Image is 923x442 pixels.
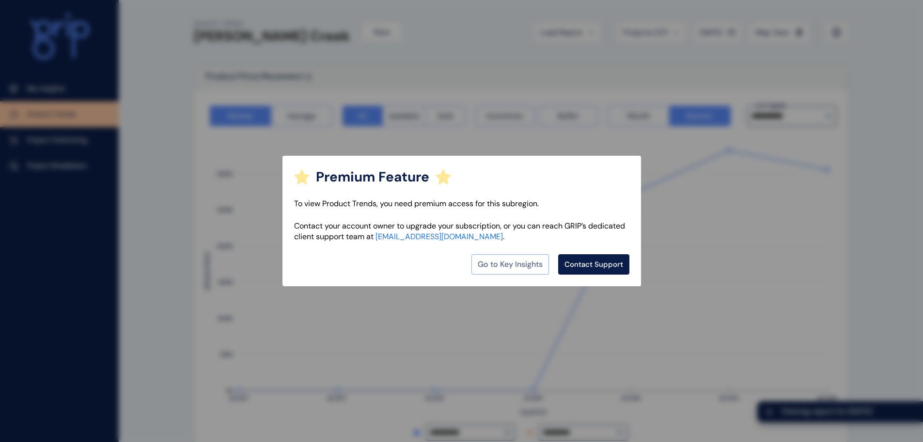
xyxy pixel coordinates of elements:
[316,167,429,186] h3: Premium Feature
[558,254,629,275] button: Contact Support
[294,221,629,243] p: Contact your account owner to upgrade your subscription, or you can reach GRIP’s dedicated client...
[471,254,549,275] a: Go to Key Insights
[559,254,629,275] a: Contact Support
[375,231,503,242] a: [EMAIL_ADDRESS][DOMAIN_NAME]
[294,198,629,209] p: To view Product Trends, you need premium access for this subregion.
